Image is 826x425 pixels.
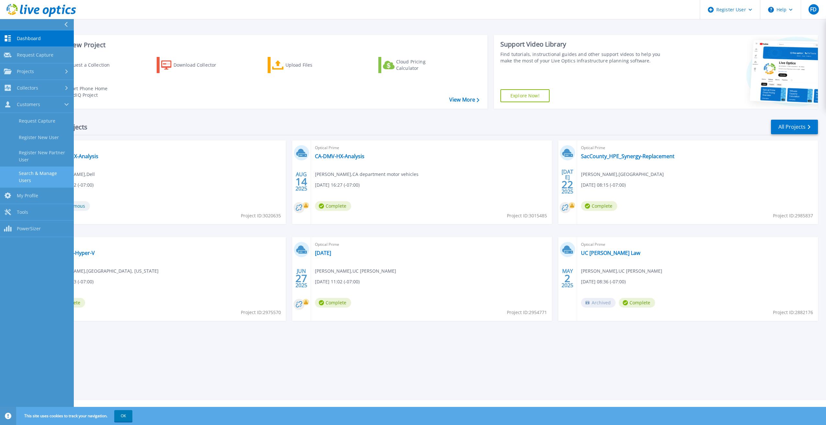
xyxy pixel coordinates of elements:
a: Upload Files [268,57,340,73]
span: Projects [17,69,34,74]
div: Upload Files [285,59,337,71]
span: Dashboard [17,36,41,41]
span: 27 [296,276,307,281]
span: This site uses cookies to track your navigation. [18,410,132,422]
a: Download Collector [157,57,229,73]
div: JUN 2025 [295,267,307,290]
span: Complete [619,298,655,308]
span: Optical Prime [49,241,282,248]
a: Cloud Pricing Calculator [378,57,451,73]
span: [DATE] 08:15 (-07:00) [581,181,626,189]
div: Import Phone Home CloudIQ Project [63,85,114,98]
a: UC [PERSON_NAME] Law [581,250,640,256]
a: Explore Now! [500,89,550,102]
span: Project ID: 2882176 [773,309,813,316]
a: Request a Collection [46,57,118,73]
span: Optical Prime [315,144,548,151]
div: Support Video Library [500,40,668,49]
div: MAY 2025 [561,267,574,290]
div: Download Collector [173,59,225,71]
div: [DATE] 2025 [561,170,574,193]
div: AUG 2025 [295,170,307,193]
span: [PERSON_NAME] , [GEOGRAPHIC_DATA], [US_STATE] [49,267,159,275]
div: Find tutorials, instructional guides and other support videos to help you make the most of your L... [500,51,668,64]
span: [PERSON_NAME] , [GEOGRAPHIC_DATA] [581,171,664,178]
span: [PERSON_NAME] , CA department motor vehicles [315,171,419,178]
span: Project ID: 2954771 [507,309,547,316]
span: Customers [17,102,40,107]
span: 2 [564,276,570,281]
span: Project ID: 2985837 [773,212,813,219]
div: Cloud Pricing Calculator [396,59,448,71]
h3: Start a New Project [46,41,479,49]
span: 14 [296,179,307,184]
span: Project ID: 3020635 [241,212,281,219]
a: All Projects [771,120,818,134]
a: SacCounty_HPE_Synergy-Replacement [581,153,675,159]
span: Optical Prime [49,144,282,151]
span: Optical Prime [581,241,814,248]
span: Optical Prime [315,241,548,248]
span: FD [810,7,817,12]
span: Tools [17,209,28,215]
span: [DATE] 16:27 (-07:00) [315,181,360,189]
span: Collectors [17,85,38,91]
a: CA-DMV-HX-Analysis [315,153,364,159]
span: Archived [581,298,616,308]
span: [PERSON_NAME] , UC [PERSON_NAME] [581,267,662,275]
span: Project ID: 2975570 [241,309,281,316]
span: 22 [562,182,573,187]
span: PowerSizer [17,226,41,232]
span: Complete [315,201,351,211]
span: Complete [581,201,617,211]
a: [DATE] [315,250,331,256]
div: Request a Collection [64,59,116,71]
span: My Profile [17,193,38,199]
button: OK [114,410,132,422]
span: Optical Prime [581,144,814,151]
span: Complete [315,298,351,308]
span: Request Capture [17,52,53,58]
span: [PERSON_NAME] , UC [PERSON_NAME] [315,267,396,275]
span: [DATE] 08:36 (-07:00) [581,278,626,285]
span: [DATE] 11:02 (-07:00) [315,278,360,285]
a: View More [449,97,479,103]
span: Project ID: 3015485 [507,212,547,219]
